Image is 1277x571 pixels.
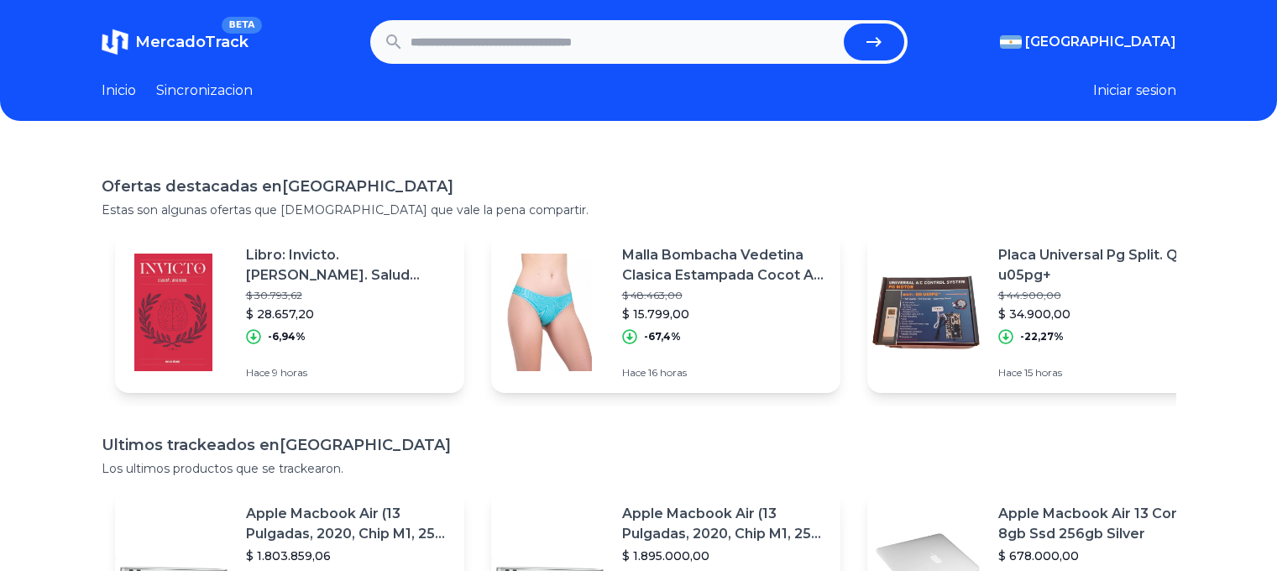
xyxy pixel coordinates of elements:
p: Libro: Invicto. [PERSON_NAME]. Salud Salvajes [246,245,451,285]
p: $ 1.895.000,00 [622,547,827,564]
p: Apple Macbook Air (13 Pulgadas, 2020, Chip M1, 256 Gb De Ssd, 8 Gb De Ram) - Plata [622,504,827,544]
p: Hace 16 horas [622,366,827,380]
p: $ 28.657,20 [246,306,451,322]
p: $ 15.799,00 [622,306,827,322]
p: -67,4% [644,330,681,343]
p: Apple Macbook Air (13 Pulgadas, 2020, Chip M1, 256 Gb De Ssd, 8 Gb De Ram) - Plata [246,504,451,544]
button: Iniciar sesion [1093,81,1176,101]
img: Featured image [867,254,985,371]
img: Featured image [115,254,233,371]
a: MercadoTrackBETA [102,29,249,55]
p: -6,94% [268,330,306,343]
span: MercadoTrack [135,33,249,51]
img: MercadoTrack [102,29,128,55]
p: $ 34.900,00 [998,306,1203,322]
p: $ 44.900,00 [998,289,1203,302]
span: BETA [222,17,261,34]
button: [GEOGRAPHIC_DATA] [1000,32,1176,52]
p: Placa Universal Pg Split. Qd-u05pg+ [998,245,1203,285]
h1: Ofertas destacadas en [GEOGRAPHIC_DATA] [102,175,1176,198]
h1: Ultimos trackeados en [GEOGRAPHIC_DATA] [102,433,1176,457]
a: Featured imagePlaca Universal Pg Split. Qd-u05pg+$ 44.900,00$ 34.900,00-22,27%Hace 15 horas [867,232,1217,393]
p: -22,27% [1020,330,1064,343]
p: $ 1.803.859,06 [246,547,451,564]
a: Featured imageMalla Bombacha Vedetina Clasica Estampada Cocot Art 12709$ 48.463,00$ 15.799,00-67,... [491,232,840,393]
p: Hace 15 horas [998,366,1203,380]
a: Sincronizacion [156,81,253,101]
a: Featured imageLibro: Invicto. [PERSON_NAME]. Salud Salvajes$ 30.793,62$ 28.657,20-6,94%Hace 9 horas [115,232,464,393]
p: Malla Bombacha Vedetina Clasica Estampada Cocot Art 12709 [622,245,827,285]
p: Estas son algunas ofertas que [DEMOGRAPHIC_DATA] que vale la pena compartir. [102,202,1176,218]
p: $ 48.463,00 [622,289,827,302]
img: Argentina [1000,35,1022,49]
a: Inicio [102,81,136,101]
p: Apple Macbook Air 13 Core I5 8gb Ssd 256gb Silver [998,504,1203,544]
p: Hace 9 horas [246,366,451,380]
img: Featured image [491,254,609,371]
span: [GEOGRAPHIC_DATA] [1025,32,1176,52]
p: $ 678.000,00 [998,547,1203,564]
p: $ 30.793,62 [246,289,451,302]
p: Los ultimos productos que se trackearon. [102,460,1176,477]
